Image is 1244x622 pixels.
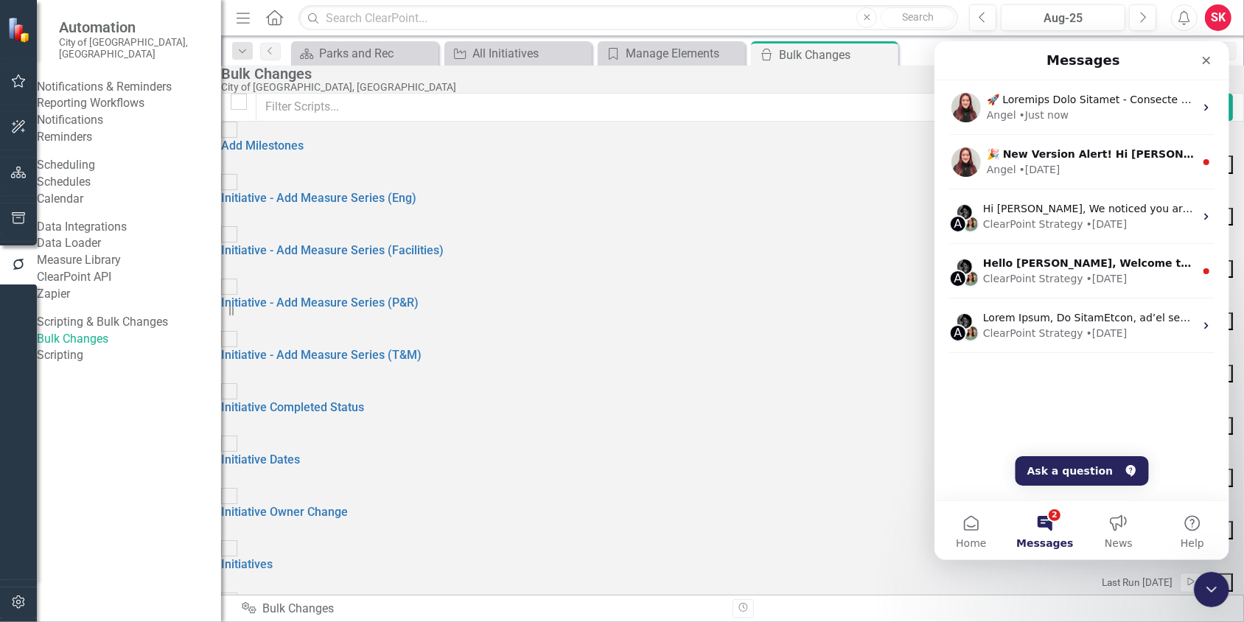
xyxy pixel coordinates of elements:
[49,230,149,245] div: ClearPoint Strategy
[37,157,95,174] div: Scheduling
[221,243,444,257] a: Initiative - Add Measure Series (Facilities)
[37,347,221,364] a: Scripting
[1006,10,1120,27] div: Aug-25
[37,314,168,331] div: Scripting & Bulk Changes
[221,139,304,153] a: Add Milestones
[7,16,33,42] img: ClearPoint Strategy
[37,191,221,208] a: Calendar
[37,269,221,286] a: ClearPoint API
[49,284,149,300] div: ClearPoint Strategy
[221,460,295,519] button: Help
[37,219,127,236] div: Data Integrations
[881,7,954,28] button: Search
[37,174,221,191] a: Schedules
[59,36,206,60] small: City of [GEOGRAPHIC_DATA], [GEOGRAPHIC_DATA]
[256,93,1072,122] input: Filter Scripts...
[221,557,273,571] a: Initiatives
[1194,572,1229,607] iframe: Intercom live chat
[15,228,32,246] div: A
[37,112,221,129] a: Notifications
[221,452,300,466] a: Initiative Dates
[221,66,1237,82] div: Bulk Changes
[82,497,139,507] span: Messages
[37,235,221,252] a: Data Loader
[601,44,741,63] a: Manage Elements
[59,18,206,36] span: Automation
[49,175,149,191] div: ClearPoint Strategy
[15,283,32,301] div: A
[27,283,45,301] img: Marisa avatar
[37,286,221,303] a: Zapier
[37,252,221,269] a: Measure Library
[319,44,435,63] div: Parks and Rec
[152,230,193,245] div: • [DATE]
[221,400,364,414] a: Initiative Completed Status
[27,228,45,246] img: Marisa avatar
[37,79,172,96] div: Notifications & Reminders
[221,348,422,362] a: Initiative - Add Measure Series (T&M)
[472,44,588,63] div: All Initiatives
[221,82,1237,93] div: City of [GEOGRAPHIC_DATA], [GEOGRAPHIC_DATA]
[779,46,895,64] div: Bulk Changes
[1102,576,1173,590] small: Last Run [DATE]
[1001,4,1125,31] button: Aug-25
[21,217,39,234] img: Jeff avatar
[152,175,193,191] div: • [DATE]
[170,497,198,507] span: News
[21,271,39,289] img: Jeff avatar
[81,415,214,444] button: Ask a question
[242,601,721,618] div: Bulk Changes
[147,460,221,519] button: News
[448,44,588,63] a: All Initiatives
[152,284,193,300] div: • [DATE]
[246,497,270,507] span: Help
[74,460,147,519] button: Messages
[298,5,958,31] input: Search ClearPoint...
[1205,4,1231,31] button: SK
[221,505,348,519] a: Initiative Owner Change
[934,41,1229,560] iframe: Intercom live chat
[295,44,435,63] a: Parks and Rec
[37,331,221,348] a: Bulk Changes
[37,95,221,112] a: Reporting Workflows
[626,44,741,63] div: Manage Elements
[221,296,419,310] a: Initiative - Add Measure Series (P&R)
[221,191,416,205] a: Initiative - Add Measure Series (Eng)
[21,497,52,507] span: Home
[37,129,221,146] a: Reminders
[902,11,934,23] span: Search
